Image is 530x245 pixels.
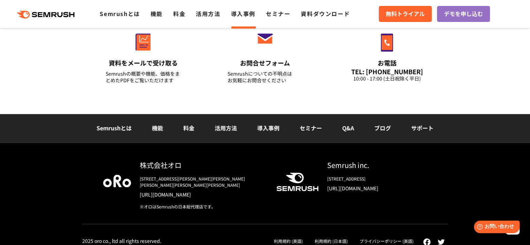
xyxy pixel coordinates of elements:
div: お問合せフォーム [228,59,303,67]
a: デモを申し込む [437,6,490,22]
div: 10:00 - 17:00 (土日祝除く平日) [350,75,425,82]
a: 無料トライアル [379,6,432,22]
span: 無料トライアル [386,9,425,18]
a: [URL][DOMAIN_NAME] [140,191,265,198]
a: 導入事例 [257,124,279,132]
a: 機能 [151,9,163,18]
a: Semrushとは [100,9,140,18]
a: 資料ダウンロード [301,9,350,18]
div: [STREET_ADDRESS][PERSON_NAME][PERSON_NAME][PERSON_NAME][PERSON_NAME][PERSON_NAME] [140,176,265,188]
a: 活用方法 [196,9,220,18]
a: 導入事例 [231,9,255,18]
div: 2025 oro co., ltd all rights reserved. [82,238,161,244]
iframe: Help widget launcher [468,218,522,237]
a: 利用規約 (英語) [274,238,303,244]
img: twitter [438,239,445,245]
a: セミナー [300,124,322,132]
a: ブログ [374,124,391,132]
a: 利用規約 (日本語) [315,238,348,244]
div: [STREET_ADDRESS] [327,176,427,182]
a: サポート [411,124,433,132]
a: 活用方法 [215,124,237,132]
a: 料金 [173,9,185,18]
a: Semrushとは [97,124,132,132]
a: セミナー [266,9,290,18]
div: TEL: [PHONE_NUMBER] [350,68,425,75]
img: oro company [103,175,131,187]
div: 資料をメールで受け取る [106,59,181,67]
div: ※オロはSemrushの日本総代理店です。 [140,204,265,210]
a: 料金 [183,124,194,132]
a: 資料をメールで受け取る Semrushの概要や機能、価格をまとめたPDFをご覧いただけます [91,18,195,92]
div: Semrushについての不明点は お気軽にお問合せください [228,70,303,84]
div: Semrushの概要や機能、価格をまとめたPDFをご覧いただけます [106,70,181,84]
div: お電話 [350,59,425,67]
div: Semrush inc. [327,160,427,170]
a: Q&A [342,124,354,132]
a: プライバシーポリシー (英語) [360,238,414,244]
div: 株式会社オロ [140,160,265,170]
span: デモを申し込む [444,9,483,18]
a: [URL][DOMAIN_NAME] [327,185,427,192]
a: お問合せフォーム Semrushについての不明点はお気軽にお問合せください [213,18,317,92]
a: 機能 [152,124,163,132]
